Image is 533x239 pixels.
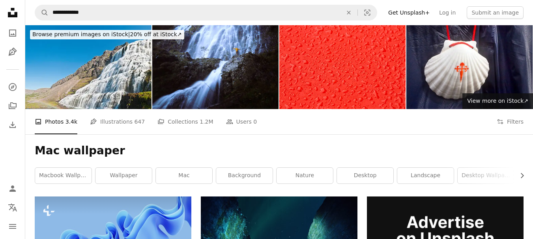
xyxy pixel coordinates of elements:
a: mac [156,168,212,183]
a: Log in [434,6,460,19]
a: Download History [5,117,21,133]
a: nature [277,168,333,183]
button: Visual search [358,5,377,20]
button: Filters [497,109,524,134]
a: desktop wallpaper [458,168,514,183]
span: Browse premium images on iStock | [32,31,130,37]
a: Get Unsplash+ [383,6,434,19]
a: Illustrations 647 [90,109,145,134]
a: Explore [5,79,21,95]
button: Search Unsplash [35,5,49,20]
a: background [216,168,273,183]
a: Illustrations [5,44,21,60]
a: landscape [397,168,454,183]
span: 20% off at iStock ↗ [32,31,182,37]
a: Photos [5,25,21,41]
span: 1.2M [200,117,213,126]
img: Raindrops background Red surface covered with water drops condensation texture [279,25,406,109]
a: macbook wallpaper [35,168,92,183]
a: Browse premium images on iStock|20% off at iStock↗ [25,25,189,44]
a: View more on iStock↗ [462,93,533,109]
img: Ordu Çaglayan Selalesi [152,25,279,109]
button: Language [5,200,21,215]
img: Scallop shell and cross symbols of the camino de Santiago, ancient pilgrimage route. [406,25,533,109]
a: Collections 1.2M [157,109,213,134]
form: Find visuals sitewide [35,5,377,20]
button: Clear [340,5,357,20]
img: Magnificent cascade rainbow child Dynjandi Iceland panorama [25,25,151,109]
a: wallpaper [95,168,152,183]
span: 0 [253,117,257,126]
button: scroll list to the right [515,168,524,183]
span: 647 [135,117,145,126]
span: View more on iStock ↗ [467,98,528,104]
button: Submit an image [467,6,524,19]
a: desktop [337,168,393,183]
a: Collections [5,98,21,114]
a: Users 0 [226,109,257,134]
button: Menu [5,219,21,234]
h1: Mac wallpaper [35,144,524,158]
a: Log in / Sign up [5,181,21,196]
